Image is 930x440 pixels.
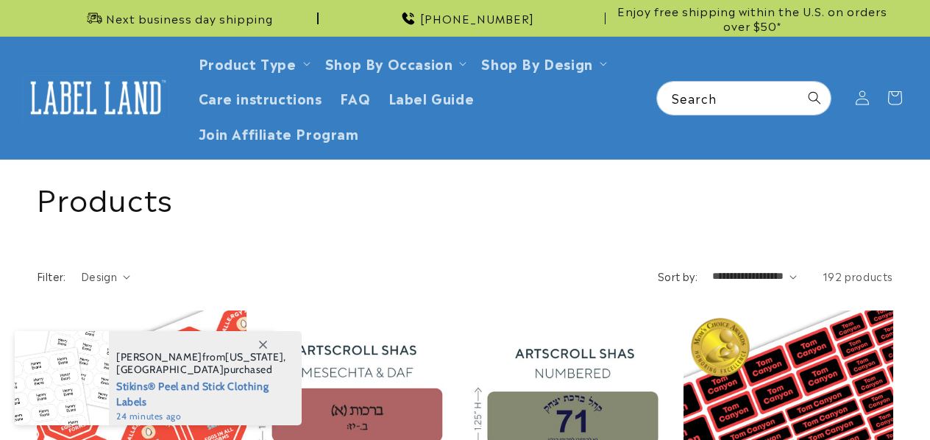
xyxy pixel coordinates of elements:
[22,75,169,121] img: Label Land
[472,46,612,80] summary: Shop By Design
[116,410,286,423] span: 24 minutes ago
[190,116,368,150] a: Join Affiliate Program
[17,69,175,126] a: Label Land
[798,82,831,114] button: Search
[420,11,534,26] span: [PHONE_NUMBER]
[116,350,202,363] span: [PERSON_NAME]
[380,80,483,115] a: Label Guide
[106,11,273,26] span: Next business day shipping
[81,269,117,283] span: Design
[116,363,224,376] span: [GEOGRAPHIC_DATA]
[116,351,286,376] span: from , purchased
[190,80,331,115] a: Care instructions
[81,269,130,284] summary: Design (0 selected)
[37,269,66,284] h2: Filter:
[658,269,697,283] label: Sort by:
[823,269,893,283] span: 192 products
[325,54,453,71] span: Shop By Occasion
[37,178,893,216] h1: Products
[199,124,359,141] span: Join Affiliate Program
[481,53,592,73] a: Shop By Design
[388,89,475,106] span: Label Guide
[331,80,380,115] a: FAQ
[190,46,316,80] summary: Product Type
[199,89,322,106] span: Care instructions
[611,4,893,32] span: Enjoy free shipping within the U.S. on orders over $50*
[199,53,297,73] a: Product Type
[316,46,473,80] summary: Shop By Occasion
[340,89,371,106] span: FAQ
[225,350,283,363] span: [US_STATE]
[783,377,915,425] iframe: Gorgias live chat messenger
[116,376,286,410] span: Stikins® Peel and Stick Clothing Labels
